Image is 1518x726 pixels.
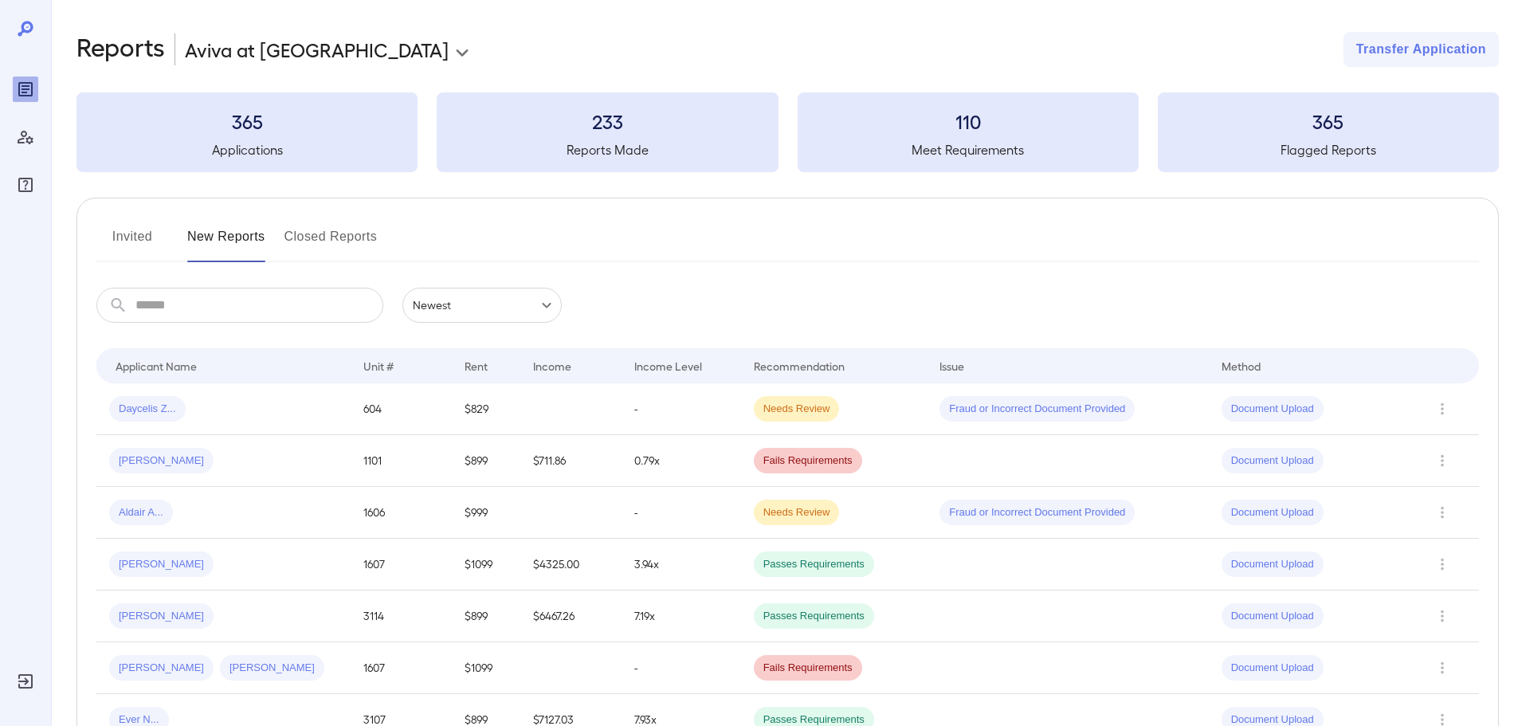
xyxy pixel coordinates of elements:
span: [PERSON_NAME] [109,453,214,469]
td: 1606 [351,487,453,539]
td: 1607 [351,642,453,694]
h5: Meet Requirements [798,140,1139,159]
button: Row Actions [1430,551,1455,577]
td: 7.19x [622,591,740,642]
td: - [622,487,740,539]
td: 1607 [351,539,453,591]
span: Document Upload [1222,557,1324,572]
td: 3.94x [622,539,740,591]
span: Passes Requirements [754,557,874,572]
button: New Reports [187,224,265,262]
button: Row Actions [1430,448,1455,473]
span: [PERSON_NAME] [220,661,324,676]
span: Aldair A... [109,505,173,520]
div: Income [533,356,571,375]
h3: 365 [76,108,418,134]
h5: Flagged Reports [1158,140,1499,159]
div: Method [1222,356,1261,375]
td: - [622,642,740,694]
div: Issue [939,356,965,375]
div: Unit # [363,356,394,375]
p: Aviva at [GEOGRAPHIC_DATA] [185,37,449,62]
td: $829 [452,383,520,435]
span: Document Upload [1222,661,1324,676]
span: [PERSON_NAME] [109,609,214,624]
span: Needs Review [754,402,840,417]
span: Document Upload [1222,402,1324,417]
button: Row Actions [1430,655,1455,681]
span: Document Upload [1222,505,1324,520]
div: Income Level [634,356,702,375]
td: $899 [452,591,520,642]
h3: 233 [437,108,778,134]
div: Rent [465,356,490,375]
div: Log Out [13,669,38,694]
td: $899 [452,435,520,487]
span: Fraud or Incorrect Document Provided [939,505,1135,520]
td: 3114 [351,591,453,642]
td: $6467.26 [520,591,622,642]
td: $711.86 [520,435,622,487]
h2: Reports [76,32,165,67]
div: Manage Users [13,124,38,150]
td: 604 [351,383,453,435]
button: Invited [96,224,168,262]
button: Closed Reports [284,224,378,262]
span: [PERSON_NAME] [109,557,214,572]
div: FAQ [13,172,38,198]
span: Fails Requirements [754,661,862,676]
button: Row Actions [1430,500,1455,525]
span: Fraud or Incorrect Document Provided [939,402,1135,417]
span: Passes Requirements [754,609,874,624]
button: Row Actions [1430,396,1455,422]
h5: Reports Made [437,140,778,159]
td: $1099 [452,539,520,591]
span: Document Upload [1222,453,1324,469]
button: Transfer Application [1343,32,1499,67]
span: Needs Review [754,505,840,520]
td: 0.79x [622,435,740,487]
h3: 110 [798,108,1139,134]
div: Reports [13,77,38,102]
div: Applicant Name [116,356,197,375]
div: Newest [402,288,562,323]
span: Fails Requirements [754,453,862,469]
summary: 365Applications233Reports Made110Meet Requirements365Flagged Reports [76,92,1499,172]
td: $1099 [452,642,520,694]
h3: 365 [1158,108,1499,134]
span: Daycelis Z... [109,402,186,417]
h5: Applications [76,140,418,159]
td: $999 [452,487,520,539]
td: $4325.00 [520,539,622,591]
span: Document Upload [1222,609,1324,624]
td: - [622,383,740,435]
div: Recommendation [754,356,845,375]
button: Row Actions [1430,603,1455,629]
span: [PERSON_NAME] [109,661,214,676]
td: 1101 [351,435,453,487]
